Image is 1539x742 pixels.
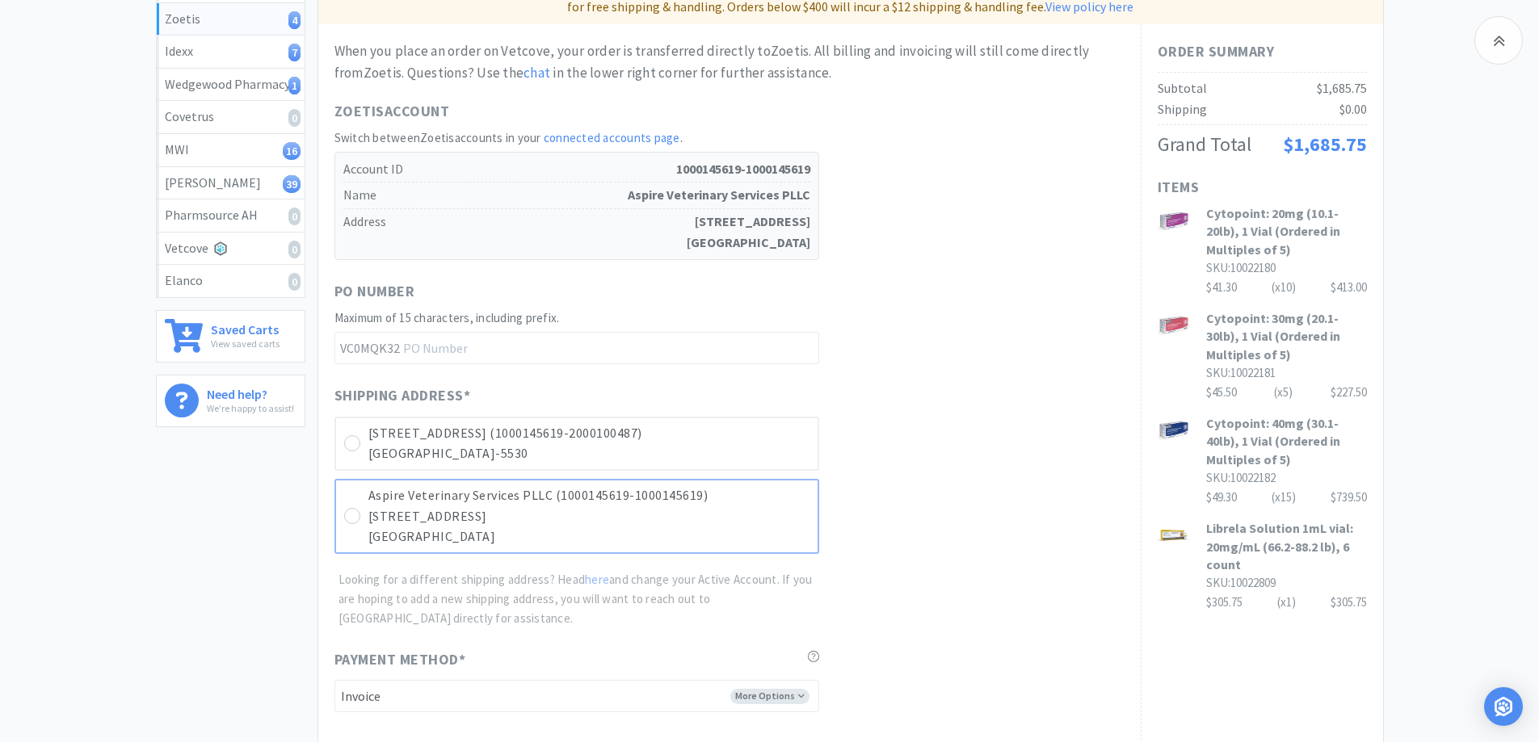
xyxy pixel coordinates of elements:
h1: Zoetis Account [334,100,819,124]
i: 0 [288,241,301,258]
a: Zoetis4 [157,3,305,36]
h5: Account ID [343,157,810,183]
a: Saved CartsView saved carts [156,310,305,363]
a: Vetcove0 [157,233,305,266]
h3: Cytopoint: 40mg (30.1-40lb), 1 Vial (Ordered in Multiples of 5) [1206,414,1367,468]
i: 1 [288,77,301,94]
div: Open Intercom Messenger [1484,687,1523,726]
div: $49.30 [1206,488,1367,507]
input: PO Number [334,332,819,364]
div: $227.50 [1331,383,1367,402]
div: Covetrus [165,107,296,128]
p: View saved carts [211,336,280,351]
div: Zoetis [165,9,296,30]
a: [PERSON_NAME]39 [157,167,305,200]
a: Pharmsource AH0 [157,199,305,233]
span: SKU: 10022182 [1206,470,1276,485]
p: [STREET_ADDRESS] [368,506,809,527]
div: When you place an order on Vetcove, your order is transferred directly to Zoetis . All billing an... [334,40,1125,84]
p: [GEOGRAPHIC_DATA]-5530 [368,443,809,464]
img: bd664e03be1e4343977eeb9e4a5ab1c4_529555.jpeg [1158,204,1190,237]
div: Grand Total [1158,129,1251,160]
a: Idexx7 [157,36,305,69]
span: Shipping Address * [334,384,471,408]
span: SKU: 10022181 [1206,365,1276,380]
a: Wedgewood Pharmacy1 [157,69,305,102]
h3: Librela Solution 1mL vial: 20mg/mL (66.2-88.2 lb), 6 count [1206,519,1367,573]
div: $413.00 [1331,278,1367,297]
span: SKU: 10022809 [1206,575,1276,590]
span: $1,685.75 [1283,132,1367,157]
i: 0 [288,273,301,291]
h6: Saved Carts [211,319,280,336]
div: Wedgewood Pharmacy [165,74,296,95]
h5: Address [343,209,810,255]
div: (x 10 ) [1272,278,1296,297]
i: 0 [288,109,301,127]
img: 69894a3c7d5a4dd096f1abf43bd68f98_541731.jpeg [1158,309,1190,342]
h1: Items [1158,176,1367,199]
span: SKU: 10022180 [1206,260,1276,275]
p: We're happy to assist! [207,400,294,416]
i: 39 [283,175,301,193]
p: [STREET_ADDRESS] (1000145619-2000100487) [368,423,809,444]
p: Aspire Veterinary Services PLLC (1000145619-1000145619) [368,485,809,506]
div: Shipping [1158,99,1207,120]
img: f3206c558ad14ca2b1338f2cd8fde3e8_531664.jpeg [1158,414,1190,446]
span: Maximum of 15 characters, including prefix. [334,310,560,325]
div: Pharmsource AH [165,205,296,226]
h3: Cytopoint: 30mg (20.1-30lb), 1 Vial (Ordered in Multiples of 5) [1206,309,1367,363]
h5: Name [343,182,810,209]
div: [PERSON_NAME] [165,173,296,194]
strong: 1000145619-1000145619 [676,159,810,180]
div: (x 15 ) [1272,488,1296,507]
img: 5996d71b95a543a991bb548d22a7d8a8_593238.jpeg [1158,519,1190,551]
strong: Aspire Veterinary Services PLLC [628,185,810,206]
div: $41.30 [1206,278,1367,297]
i: 4 [288,11,301,29]
span: PO Number [334,280,415,304]
strong: [STREET_ADDRESS] [GEOGRAPHIC_DATA] [687,212,810,253]
div: Vetcove [165,238,296,259]
div: $305.75 [1206,593,1367,612]
h6: Need help? [207,384,294,400]
h3: Cytopoint: 20mg (10.1-20lb), 1 Vial (Ordered in Multiples of 5) [1206,204,1367,258]
span: VC0MQK32 [334,333,403,363]
div: (x 1 ) [1277,593,1296,612]
i: 16 [283,142,301,160]
a: Elanco0 [157,265,305,297]
div: Idexx [165,41,296,62]
span: $1,685.75 [1317,80,1367,96]
div: Subtotal [1158,78,1207,99]
i: 7 [288,44,301,61]
div: Elanco [165,270,296,291]
span: Payment Method * [334,648,466,672]
h1: Order Summary [1158,40,1367,64]
div: (x 5 ) [1274,383,1293,402]
p: [GEOGRAPHIC_DATA] [368,526,809,547]
div: MWI [165,140,296,161]
div: $45.50 [1206,383,1367,402]
i: 0 [288,208,301,225]
a: connected accounts page [544,130,680,145]
span: $0.00 [1339,101,1367,117]
h2: Switch between Zoetis accounts in your . [334,128,819,148]
a: chat [524,64,550,82]
div: $305.75 [1331,593,1367,612]
a: MWI16 [157,134,305,167]
a: Covetrus0 [157,101,305,134]
a: here [585,572,609,587]
div: $739.50 [1331,488,1367,507]
p: Looking for a different shipping address? Head and change your Active Account. If you are hoping ... [338,570,819,628]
